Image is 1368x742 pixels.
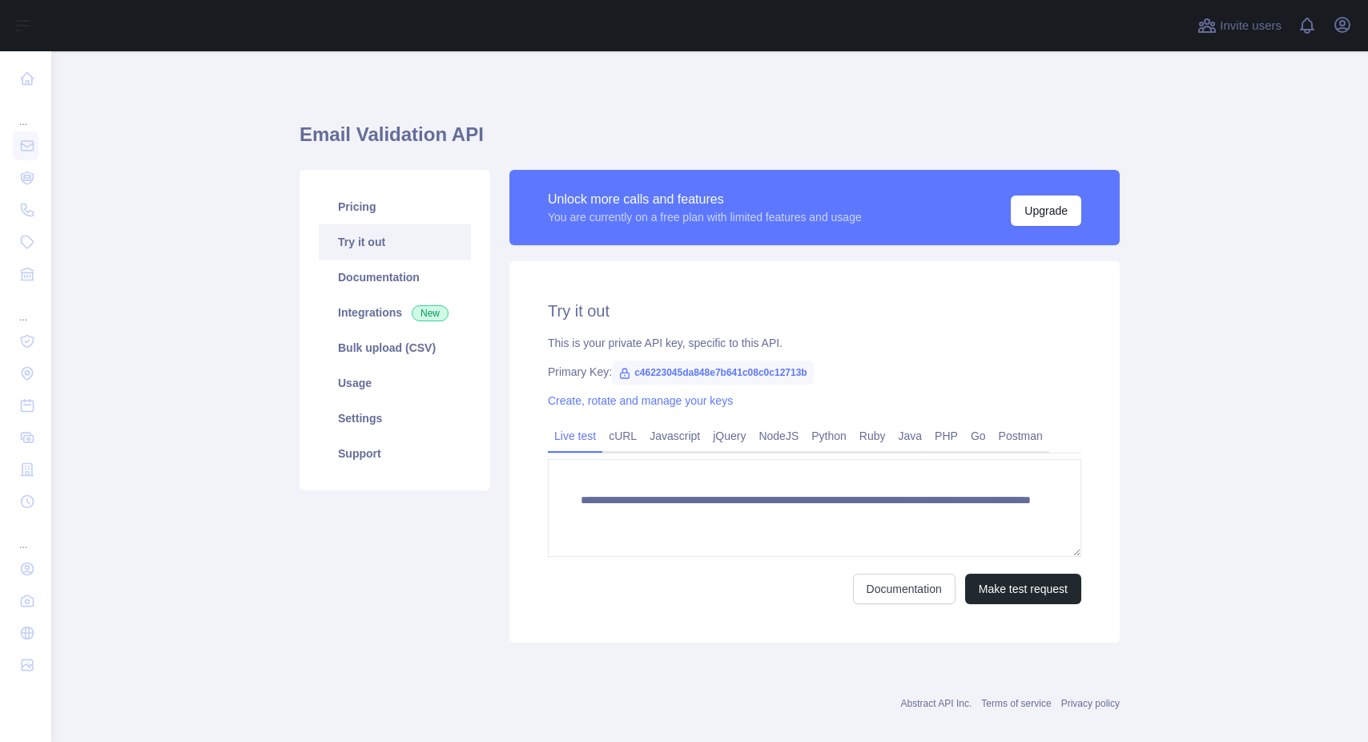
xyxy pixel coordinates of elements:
[901,698,972,709] a: Abstract API Inc.
[981,698,1051,709] a: Terms of service
[965,574,1081,604] button: Make test request
[548,190,862,209] div: Unlock more calls and features
[853,423,892,449] a: Ruby
[1061,698,1120,709] a: Privacy policy
[602,423,643,449] a: cURL
[319,365,471,401] a: Usage
[319,330,471,365] a: Bulk upload (CSV)
[319,436,471,471] a: Support
[412,305,449,321] span: New
[319,189,471,224] a: Pricing
[928,423,964,449] a: PHP
[612,361,814,385] span: c46223045da848e7b641c08c0c12713b
[319,401,471,436] a: Settings
[548,423,602,449] a: Live test
[319,295,471,330] a: Integrations New
[1011,196,1081,226] button: Upgrade
[892,423,929,449] a: Java
[13,292,38,324] div: ...
[548,394,733,407] a: Create, rotate and manage your keys
[1194,13,1285,38] button: Invite users
[853,574,956,604] a: Documentation
[548,300,1081,322] h2: Try it out
[300,122,1120,160] h1: Email Validation API
[992,423,1049,449] a: Postman
[548,364,1081,380] div: Primary Key:
[13,96,38,128] div: ...
[964,423,992,449] a: Go
[752,423,805,449] a: NodeJS
[548,335,1081,351] div: This is your private API key, specific to this API.
[13,519,38,551] div: ...
[706,423,752,449] a: jQuery
[548,209,862,225] div: You are currently on a free plan with limited features and usage
[1220,17,1281,35] span: Invite users
[319,260,471,295] a: Documentation
[319,224,471,260] a: Try it out
[643,423,706,449] a: Javascript
[805,423,853,449] a: Python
